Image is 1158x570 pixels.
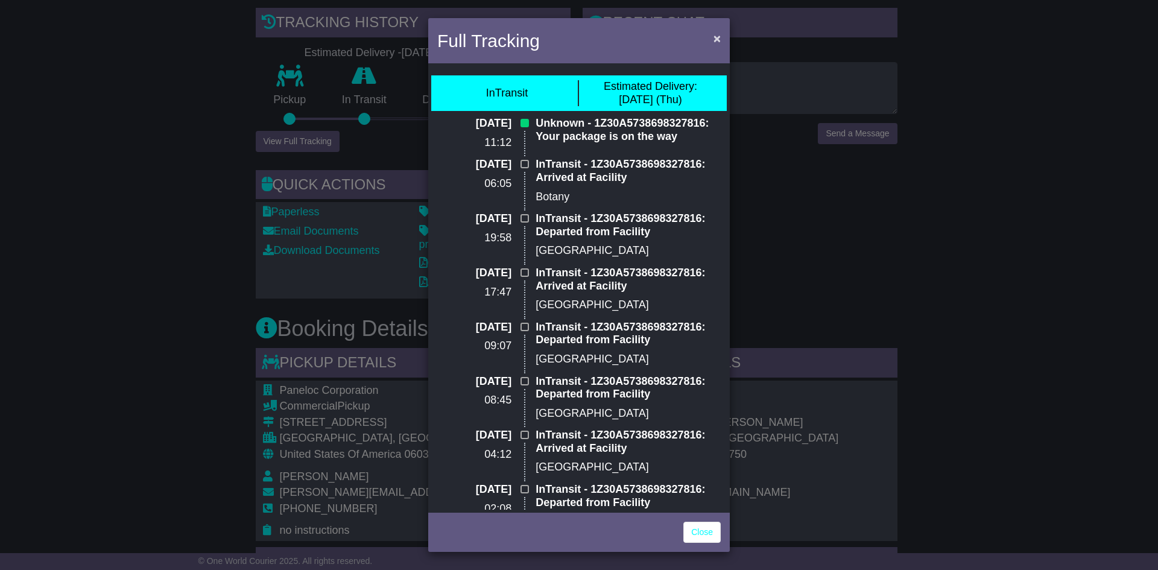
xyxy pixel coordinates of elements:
[437,340,511,353] p: 09:07
[437,394,511,407] p: 08:45
[437,483,511,496] p: [DATE]
[536,212,721,238] p: InTransit - 1Z30A5738698327816: Departed from Facility
[604,80,697,106] div: [DATE] (Thu)
[536,244,721,258] p: [GEOGRAPHIC_DATA]
[437,158,511,171] p: [DATE]
[536,267,721,293] p: InTransit - 1Z30A5738698327816: Arrived at Facility
[437,375,511,388] p: [DATE]
[437,27,540,54] h4: Full Tracking
[536,299,721,312] p: [GEOGRAPHIC_DATA]
[536,321,721,347] p: InTransit - 1Z30A5738698327816: Departed from Facility
[437,429,511,442] p: [DATE]
[536,429,721,455] p: InTransit - 1Z30A5738698327816: Arrived at Facility
[486,87,528,100] div: InTransit
[604,80,697,92] span: Estimated Delivery:
[437,286,511,299] p: 17:47
[536,117,721,143] p: Unknown - 1Z30A5738698327816: Your package is on the way
[707,26,727,51] button: Close
[437,232,511,245] p: 19:58
[536,353,721,366] p: [GEOGRAPHIC_DATA]
[536,407,721,420] p: [GEOGRAPHIC_DATA]
[713,31,721,45] span: ×
[536,375,721,401] p: InTransit - 1Z30A5738698327816: Departed from Facility
[683,522,721,543] a: Close
[437,267,511,280] p: [DATE]
[437,117,511,130] p: [DATE]
[437,136,511,150] p: 11:12
[536,158,721,184] p: InTransit - 1Z30A5738698327816: Arrived at Facility
[437,212,511,226] p: [DATE]
[536,191,721,204] p: Botany
[437,177,511,191] p: 06:05
[536,461,721,474] p: [GEOGRAPHIC_DATA]
[437,321,511,334] p: [DATE]
[536,483,721,509] p: InTransit - 1Z30A5738698327816: Departed from Facility
[437,448,511,461] p: 04:12
[437,502,511,516] p: 02:08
